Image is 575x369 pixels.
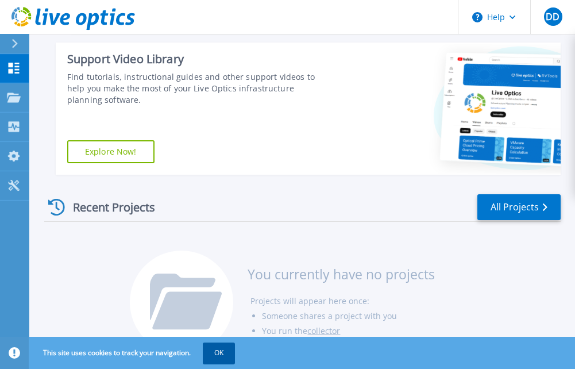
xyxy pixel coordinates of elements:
[262,309,435,324] li: Someone shares a project with you
[477,194,561,220] a: All Projects
[307,325,340,336] a: collector
[67,71,327,106] div: Find tutorials, instructional guides and other support videos to help you make the most of your L...
[546,12,559,21] span: DD
[203,343,235,363] button: OK
[44,193,171,221] div: Recent Projects
[250,294,435,309] li: Projects will appear here once:
[67,140,155,163] a: Explore Now!
[67,52,327,67] div: Support Video Library
[32,343,235,363] span: This site uses cookies to track your navigation.
[248,268,435,280] h3: You currently have no projects
[262,324,435,339] li: You run the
